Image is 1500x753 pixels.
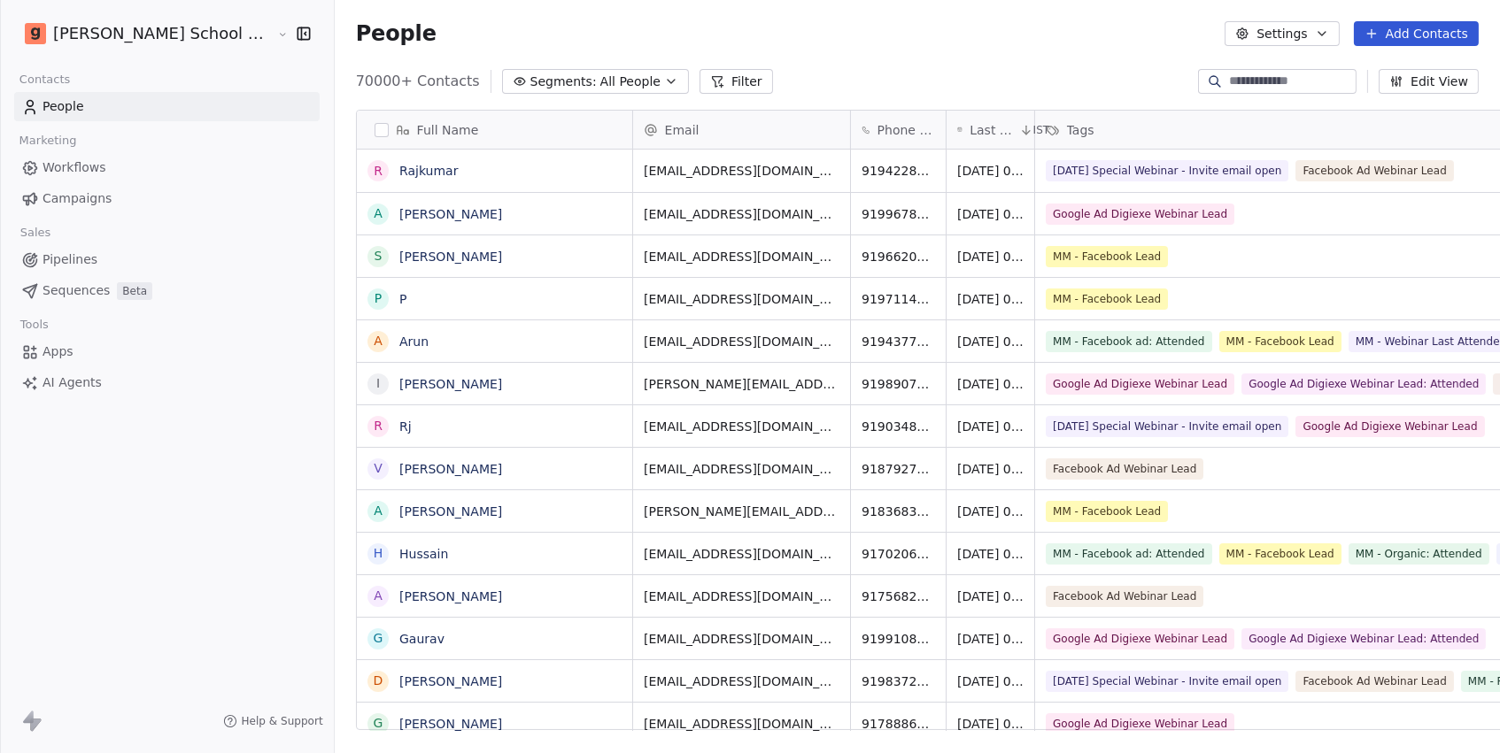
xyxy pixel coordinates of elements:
[43,158,106,177] span: Workflows
[1046,246,1168,267] span: MM - Facebook Lead
[376,374,380,393] div: I
[117,282,152,300] span: Beta
[373,544,383,563] div: H
[374,459,383,478] div: V
[957,418,1024,435] span: [DATE] 02:15 PM
[862,290,935,308] span: 919711410122
[25,23,46,44] img: Goela%20School%20Logos%20(4).png
[957,545,1024,563] span: [DATE] 02:15 PM
[644,460,839,478] span: [EMAIL_ADDRESS][DOMAIN_NAME]
[399,207,502,221] a: [PERSON_NAME]
[241,714,322,728] span: Help & Support
[862,460,935,478] span: 918792752546
[399,504,502,519] a: [PERSON_NAME]
[862,715,935,733] span: 917888652238
[356,71,480,92] span: 70000+ Contacts
[43,342,73,361] span: Apps
[1046,204,1234,225] span: Google Ad Digiexe Webinar Lead
[53,22,273,45] span: [PERSON_NAME] School of Finance LLP
[1046,501,1168,522] span: MM - Facebook Lead
[862,162,935,180] span: 919422849298
[862,503,935,520] span: 918368318798
[644,715,839,733] span: [EMAIL_ADDRESS][DOMAIN_NAME]
[957,588,1024,605] span: [DATE] 02:15 PM
[862,672,935,690] span: 919837288612
[1046,543,1212,565] span: MM - Facebook ad: Attended
[357,111,632,149] div: Full Name
[12,311,56,338] span: Tools
[374,502,383,520] div: A
[957,162,1024,180] span: [DATE] 02:15 PM
[957,672,1024,690] span: [DATE] 02:15 PM
[644,588,839,605] span: [EMAIL_ADDRESS][DOMAIN_NAME]
[12,127,84,154] span: Marketing
[1295,671,1453,692] span: Facebook Ad Webinar Lead
[957,205,1024,223] span: [DATE] 02:15 PM
[1046,671,1288,692] span: [DATE] Special Webinar - Invite email open
[644,248,839,265] span: [EMAIL_ADDRESS][DOMAIN_NAME]
[14,337,320,366] a: Apps
[644,162,839,180] span: [EMAIL_ADDRESS][DOMAIN_NAME]
[862,588,935,605] span: 917568227173
[43,97,84,116] span: People
[1241,373,1486,395] span: Google Ad Digiexe Webinar Lead: Attended
[14,184,320,213] a: Campaigns
[1046,331,1212,352] span: MM - Facebook ad: Attended
[644,672,839,690] span: [EMAIL_ADDRESS][DOMAIN_NAME]
[373,629,383,648] div: G
[1379,69,1479,94] button: Edit View
[373,672,383,690] div: D
[399,589,502,603] a: [PERSON_NAME]
[862,333,935,350] span: 919437739739
[399,674,502,688] a: [PERSON_NAME]
[957,503,1024,520] span: [DATE] 02:15 PM
[851,111,946,149] div: Phone Number
[1046,713,1234,734] span: Google Ad Digiexe Webinar Lead
[1046,288,1168,310] span: MM - Facebook Lead
[862,630,935,648] span: 919910881268
[1295,416,1484,437] span: Google Ad Digiexe Webinar Lead
[1046,416,1288,437] span: [DATE] Special Webinar - Invite email open
[957,333,1024,350] span: [DATE] 02:15 PM
[633,111,850,149] div: Email
[357,150,633,731] div: grid
[399,419,412,434] a: Rj
[1354,21,1479,46] button: Add Contacts
[399,292,406,306] a: P
[374,162,383,181] div: R
[374,587,383,605] div: A
[374,417,383,435] div: R
[862,375,935,393] span: 919890766973
[21,19,265,49] button: [PERSON_NAME] School of Finance LLP
[862,248,935,265] span: 919662007262
[12,219,58,246] span: Sales
[14,276,320,305] a: SequencesBeta
[1067,121,1094,139] span: Tags
[374,289,381,308] div: P
[374,204,383,223] div: A
[644,290,839,308] span: [EMAIL_ADDRESS][DOMAIN_NAME]
[14,368,320,397] a: AI Agents
[957,460,1024,478] span: [DATE] 02:15 PM
[957,630,1024,648] span: [DATE] 02:15 PM
[1295,160,1453,181] span: Facebook Ad Webinar Lead
[957,375,1024,393] span: [DATE] 02:15 PM
[14,245,320,274] a: Pipelines
[356,20,437,47] span: People
[399,334,429,349] a: Arun
[399,462,502,476] a: [PERSON_NAME]
[417,121,479,139] span: Full Name
[374,332,383,350] div: A
[1348,543,1488,565] span: MM - Organic: Attended
[970,121,1015,139] span: Last Activity Date
[530,73,597,91] span: Segments:
[947,111,1034,149] div: Last Activity DateIST
[878,121,935,139] span: Phone Number
[14,153,320,182] a: Workflows
[12,66,78,93] span: Contacts
[644,375,839,393] span: [PERSON_NAME][EMAIL_ADDRESS][DOMAIN_NAME]
[957,248,1024,265] span: [DATE] 02:15 PM
[1241,628,1486,649] span: Google Ad Digiexe Webinar Lead: Attended
[374,247,382,265] div: S
[43,250,97,269] span: Pipelines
